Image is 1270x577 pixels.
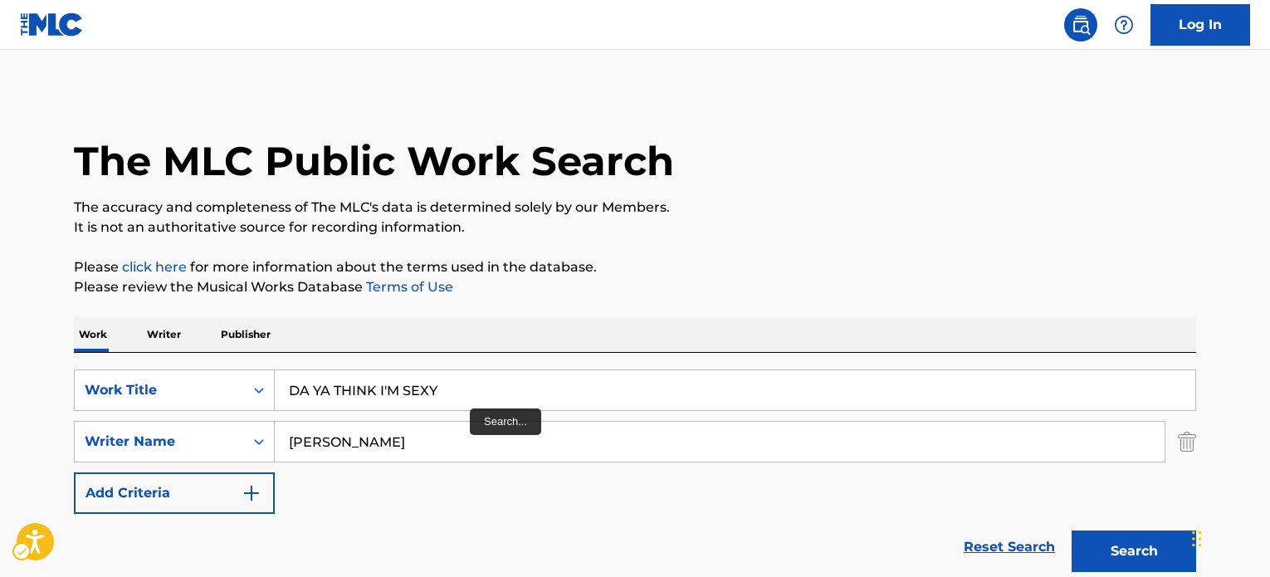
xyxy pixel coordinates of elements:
img: help [1114,15,1134,35]
a: Music industry terminology | mechanical licensing collective [122,259,187,275]
div: Chat Widget [1187,497,1270,577]
a: Log In [1150,4,1250,46]
p: Work [74,317,112,352]
input: Search... [275,422,1165,462]
div: On [244,370,274,410]
p: Please review the Musical Works Database [74,277,1196,297]
p: Publisher [216,317,276,352]
button: Search [1072,531,1196,572]
iframe: Hubspot Iframe [1187,497,1270,577]
p: It is not an authoritative source for recording information. [74,218,1196,237]
a: Terms of Use [363,279,453,295]
p: Please for more information about the terms used in the database. [74,257,1196,277]
img: 9d2ae6d4665cec9f34b9.svg [242,483,261,503]
div: Writer Name [85,432,234,452]
input: Search... [275,370,1195,410]
img: search [1071,15,1091,35]
div: Drag [1192,514,1202,564]
a: Reset Search [955,529,1063,565]
p: Writer [142,317,186,352]
div: Work Title [85,380,234,400]
button: Add Criteria [74,472,275,514]
p: The accuracy and completeness of The MLC's data is determined solely by our Members. [74,198,1196,218]
h1: The MLC Public Work Search [74,136,674,186]
img: Delete Criterion [1178,421,1196,462]
img: MLC Logo [20,12,84,37]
